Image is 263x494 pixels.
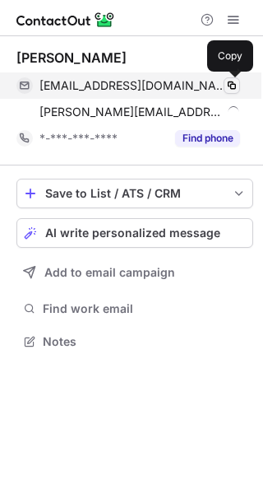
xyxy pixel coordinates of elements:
[16,10,115,30] img: ContactOut v5.3.10
[43,301,247,316] span: Find work email
[16,330,253,353] button: Notes
[43,334,247,349] span: Notes
[16,297,253,320] button: Find work email
[175,130,240,147] button: Reveal Button
[16,49,127,66] div: [PERSON_NAME]
[44,266,175,279] span: Add to email campaign
[16,179,253,208] button: save-profile-one-click
[45,187,224,200] div: Save to List / ATS / CRM
[39,78,228,93] span: [EMAIL_ADDRESS][DOMAIN_NAME]
[39,105,222,119] span: [PERSON_NAME][EMAIL_ADDRESS][DOMAIN_NAME]
[16,258,253,287] button: Add to email campaign
[45,226,220,240] span: AI write personalized message
[16,218,253,248] button: AI write personalized message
